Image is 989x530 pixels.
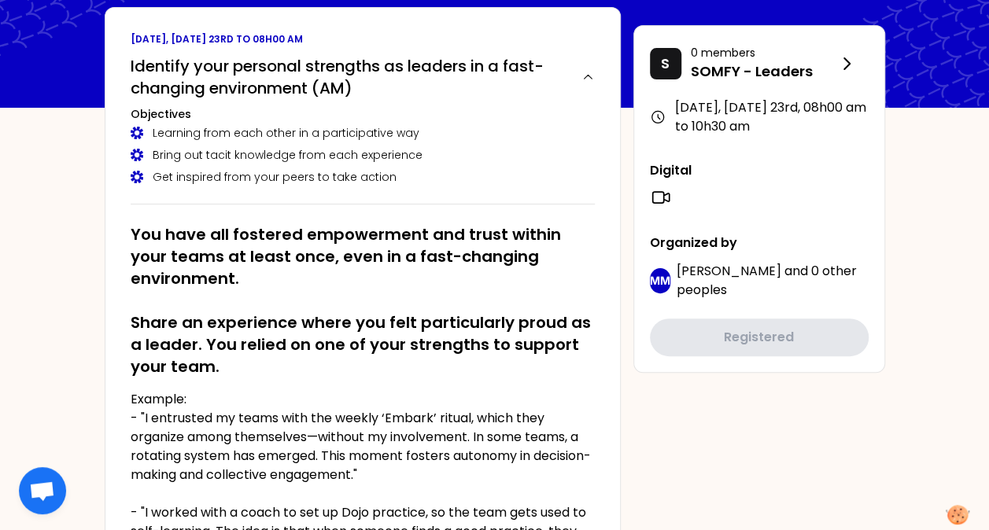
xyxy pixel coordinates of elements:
h2: Identify your personal strengths as leaders in a fast-changing environment (AM) [131,55,569,99]
h2: You have all fostered empowerment and trust within your teams at least once, even in a fast-chang... [131,223,595,377]
p: and [677,262,869,300]
button: Registered [650,318,869,356]
p: Digital [650,161,869,180]
span: 0 other peoples [677,262,857,299]
p: 0 members [691,45,837,61]
div: [DATE], [DATE] 23rd , 08h00 am to 10h30 am [650,98,869,136]
div: Ouvrir le chat [19,467,66,514]
div: Bring out tacit knowledge from each experience [131,147,595,163]
p: Organized by [650,234,869,252]
p: [DATE], [DATE] 23rd to 08h00 am [131,33,595,46]
h3: Objectives [131,106,595,122]
div: Get inspired from your peers to take action [131,169,595,185]
p: SOMFY - Leaders [691,61,837,83]
div: Learning from each other in a participative way [131,125,595,141]
span: [PERSON_NAME] [677,262,781,280]
p: S [661,53,670,75]
p: MM [650,273,670,289]
button: Identify your personal strengths as leaders in a fast-changing environment (AM) [131,55,595,99]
